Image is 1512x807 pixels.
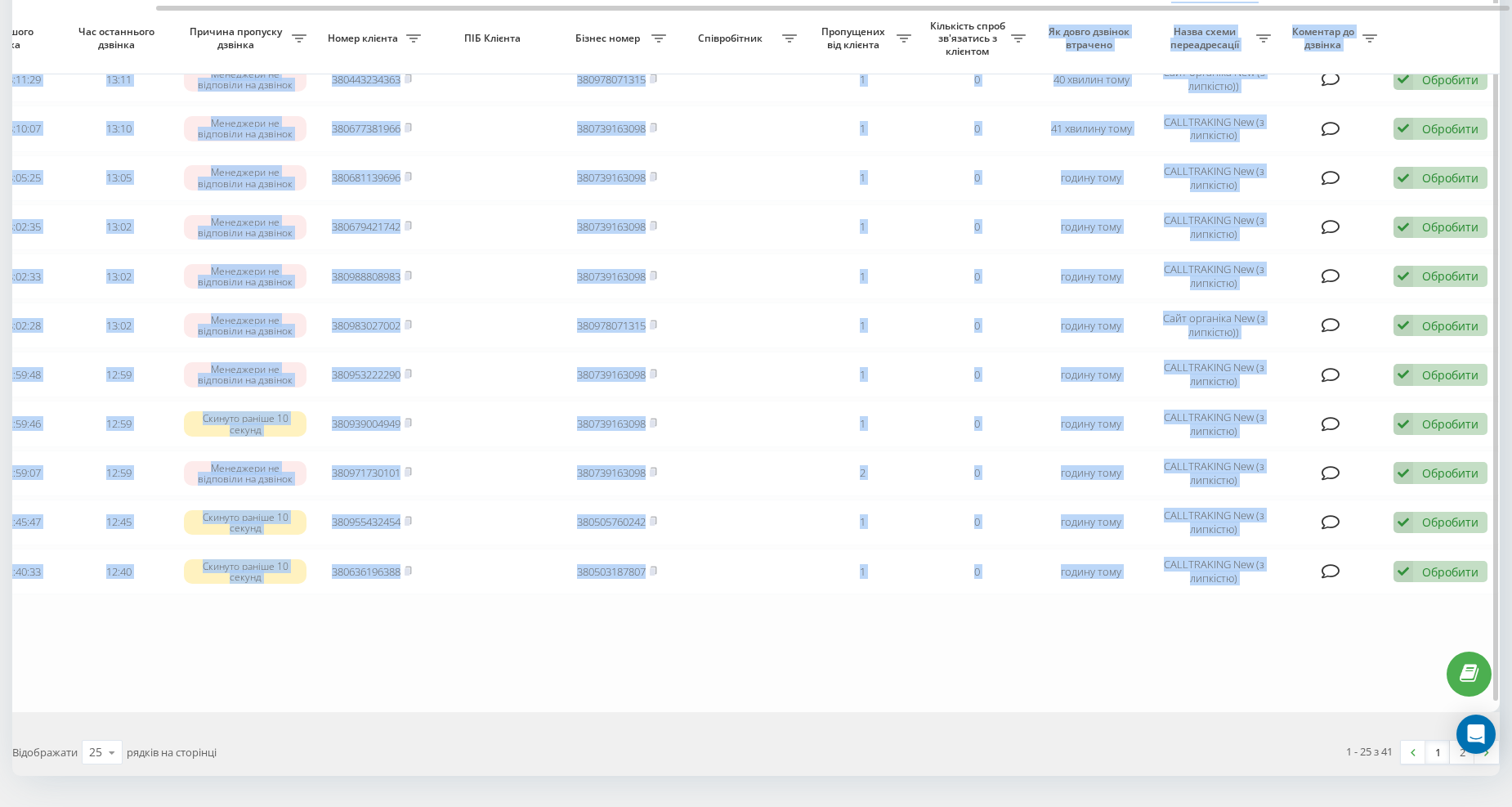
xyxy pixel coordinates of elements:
[1425,741,1450,764] a: 1
[577,121,646,136] a: 380739163098
[805,105,919,151] td: 1
[332,465,400,480] a: 380971730101
[577,465,646,480] a: 380739163098
[332,318,400,333] a: 380983027002
[332,367,400,382] a: 380953222290
[332,219,400,234] a: 380679421742
[184,67,306,92] div: Менеджери не відповіли на дзвінок
[577,219,646,234] a: 380739163098
[805,155,919,201] td: 1
[1422,564,1478,580] div: Обробити
[813,25,897,51] span: Пропущених від клієнта
[919,401,1034,446] td: 0
[568,32,651,45] span: Бізнес номер
[74,25,163,51] span: Час останнього дзвінка
[805,204,919,250] td: 1
[61,352,176,397] td: 12:59
[332,269,400,284] a: 380988808983
[332,514,400,529] a: 380955432454
[919,204,1034,250] td: 0
[1148,401,1279,446] td: CALLTRAKING New (з липкістю)
[1034,500,1148,545] td: годину тому
[1422,170,1478,186] div: Обробити
[1034,401,1148,446] td: годину тому
[1422,121,1478,137] div: Обробити
[443,32,546,45] span: ПІБ Клієнта
[1047,25,1135,51] span: Як довго дзвінок втрачено
[1034,204,1148,250] td: годину тому
[1034,352,1148,397] td: годину тому
[1422,367,1478,383] div: Обробити
[184,25,292,51] span: Причина пропуску дзвінка
[1034,155,1148,201] td: годину тому
[1148,155,1279,201] td: CALLTRAKING New (з липкістю)
[1422,219,1478,235] div: Обробити
[184,510,306,535] div: Скинуто раніше 10 секунд
[332,121,400,136] a: 380677381966
[1422,318,1478,334] div: Обробити
[61,105,176,151] td: 13:10
[919,352,1034,397] td: 0
[577,318,646,333] a: 380978071315
[184,264,306,289] div: Менеджери не відповіли на дзвінок
[1422,72,1478,87] div: Обробити
[805,451,919,496] td: 2
[1422,465,1478,481] div: Обробити
[1034,549,1148,594] td: годину тому
[919,105,1034,151] td: 0
[919,253,1034,299] td: 0
[1346,743,1393,760] div: 1 - 25 з 41
[805,303,919,348] td: 1
[919,155,1034,201] td: 0
[184,461,306,486] div: Менеджери не відповіли на дзвінок
[1034,253,1148,299] td: годину тому
[919,549,1034,594] td: 0
[89,744,102,760] div: 25
[332,72,400,87] a: 380443234363
[1034,303,1148,348] td: годину тому
[577,170,646,185] a: 380739163098
[1148,253,1279,299] td: CALLTRAKING New (з липкістю)
[323,32,406,45] span: Номер клієнта
[184,411,306,436] div: Скинуто раніше 10 секунд
[805,549,919,594] td: 1
[577,72,646,87] a: 380978071315
[1148,352,1279,397] td: CALLTRAKING New (з липкістю)
[1456,715,1496,754] div: Open Intercom Messenger
[61,303,176,348] td: 13:02
[1148,204,1279,250] td: CALLTRAKING New (з липкістю)
[61,253,176,299] td: 13:02
[1287,25,1362,51] span: Коментар до дзвінка
[12,745,78,760] span: Відображати
[61,500,176,545] td: 12:45
[577,416,646,431] a: 380739163098
[184,116,306,141] div: Менеджери не відповіли на дзвінок
[805,56,919,102] td: 1
[184,165,306,190] div: Менеджери не відповіли на дзвінок
[61,155,176,201] td: 13:05
[919,56,1034,102] td: 0
[1034,105,1148,151] td: 41 хвилину тому
[184,362,306,387] div: Менеджери не відповіли на дзвінок
[805,352,919,397] td: 1
[61,451,176,496] td: 12:59
[577,564,646,579] a: 380503187807
[682,32,782,45] span: Співробітник
[1148,549,1279,594] td: CALLTRAKING New (з липкістю)
[1148,303,1279,348] td: Сайт органіка New (з липкістю))
[1148,105,1279,151] td: CALLTRAKING New (з липкістю)
[805,401,919,446] td: 1
[1450,741,1474,764] a: 2
[919,500,1034,545] td: 0
[1148,500,1279,545] td: CALLTRAKING New (з липкістю)
[919,303,1034,348] td: 0
[1422,416,1478,432] div: Обробити
[184,313,306,338] div: Менеджери не відповіли на дзвінок
[1034,56,1148,102] td: 40 хвилин тому
[332,416,400,431] a: 380939004949
[577,367,646,382] a: 380739163098
[184,559,306,584] div: Скинуто раніше 10 секунд
[61,204,176,250] td: 13:02
[577,269,646,284] a: 380739163098
[332,170,400,185] a: 380681139696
